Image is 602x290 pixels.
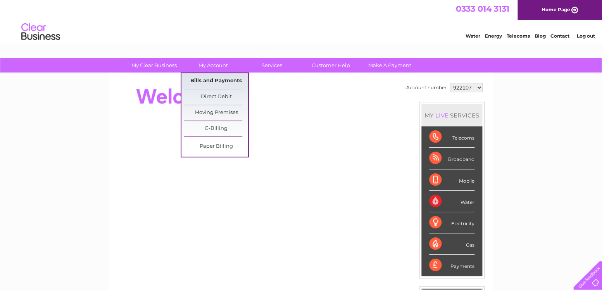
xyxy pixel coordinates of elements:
a: Blog [535,33,546,39]
div: Telecoms [429,126,474,148]
a: 0333 014 3131 [456,4,509,14]
a: Direct Debit [184,89,248,105]
a: Energy [485,33,502,39]
a: Paper Billing [184,139,248,154]
td: Account number [404,81,448,94]
div: Electricity [429,212,474,233]
a: Customer Help [299,58,363,72]
div: Mobile [429,169,474,191]
div: Gas [429,233,474,255]
a: Services [240,58,304,72]
img: logo.png [21,20,60,44]
a: Make A Payment [358,58,422,72]
div: Water [429,191,474,212]
div: MY SERVICES [421,104,482,126]
a: Telecoms [507,33,530,39]
a: My Account [181,58,245,72]
div: Payments [429,255,474,276]
div: LIVE [434,112,450,119]
div: Clear Business is a trading name of Verastar Limited (registered in [GEOGRAPHIC_DATA] No. 3667643... [118,4,485,38]
div: Broadband [429,148,474,169]
a: My Clear Business [122,58,186,72]
a: Bills and Payments [184,73,248,89]
a: Contact [550,33,569,39]
a: E-Billing [184,121,248,136]
a: Moving Premises [184,105,248,121]
a: Log out [576,33,595,39]
a: Water [466,33,480,39]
